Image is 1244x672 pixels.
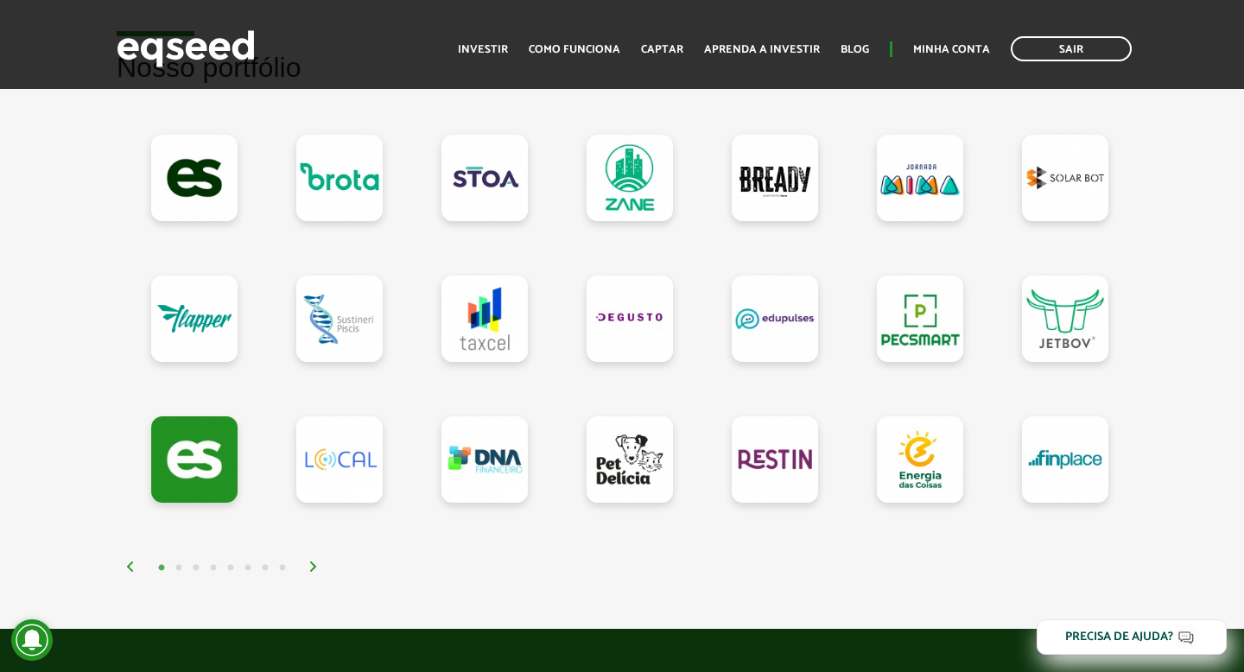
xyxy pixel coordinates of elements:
a: Testando Contrato [151,416,238,503]
a: Pecsmart [877,276,963,362]
a: Brota Company [296,135,383,221]
a: Captar [641,44,683,55]
a: Sustineri Piscis [296,276,383,362]
button: 5 of 4 [222,560,239,577]
a: Blog [841,44,869,55]
img: EqSeed [117,26,255,72]
a: Investir [458,44,508,55]
button: 3 of 4 [187,560,205,577]
a: Flapper [151,276,238,362]
a: Finplace [1022,416,1108,503]
button: 8 of 4 [274,560,291,577]
a: DNA Financeiro [441,416,528,503]
a: Minha conta [913,44,990,55]
a: Energia das Coisas [877,416,963,503]
a: Restin [732,416,818,503]
a: Zane [587,135,673,221]
button: 4 of 4 [205,560,222,577]
a: Bready [732,135,818,221]
button: 1 of 4 [153,560,170,577]
a: Degusto Brands [587,276,673,362]
a: Taxcel [441,276,528,362]
a: Aprenda a investir [704,44,820,55]
a: Sair [1011,36,1132,61]
a: Loocal [296,416,383,503]
a: EqSeed [151,135,238,221]
a: Solar Bot [1022,135,1108,221]
button: 2 of 4 [170,560,187,577]
img: arrow%20left.svg [125,561,136,572]
a: Jornada Mima [877,135,963,221]
a: Como funciona [529,44,620,55]
img: arrow%20right.svg [308,561,319,572]
button: 7 of 4 [257,560,274,577]
a: STOA Seguros [441,135,528,221]
a: Edupulses [732,276,818,362]
button: 6 of 4 [239,560,257,577]
a: JetBov [1022,276,1108,362]
a: Pet Delícia [587,416,673,503]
